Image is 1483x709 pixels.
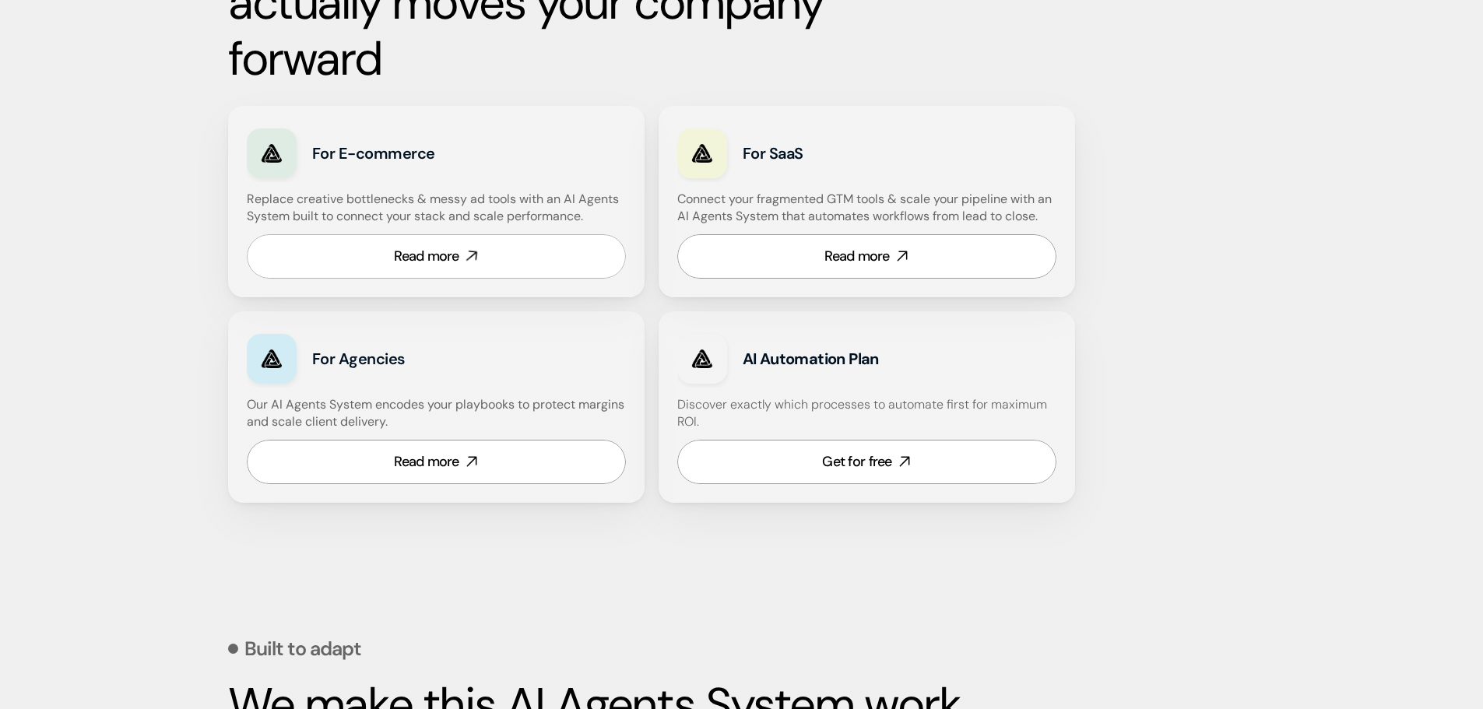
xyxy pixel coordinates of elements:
h4: Our AI Agents System encodes your playbooks to protect margins and scale client delivery. [247,396,626,431]
a: Read more [677,234,1056,279]
h4: Discover exactly which processes to automate first for maximum ROI. [677,396,1056,431]
p: Built to adapt [244,639,361,658]
h3: For SaaS [743,142,955,164]
a: Get for free [677,440,1056,484]
div: Read more [394,452,459,472]
h3: For Agencies [312,348,525,370]
a: Read more [247,440,626,484]
div: Get for free [822,452,891,472]
a: Read more [247,234,626,279]
h4: Connect your fragmented GTM tools & scale your pipeline with an AI Agents System that automates w... [677,191,1064,226]
strong: AI Automation Plan [743,349,879,369]
div: Read more [824,247,890,266]
h3: For E-commerce [312,142,525,164]
h4: Replace creative bottlenecks & messy ad tools with an AI Agents System built to connect your stac... [247,191,622,226]
div: Read more [394,247,459,266]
